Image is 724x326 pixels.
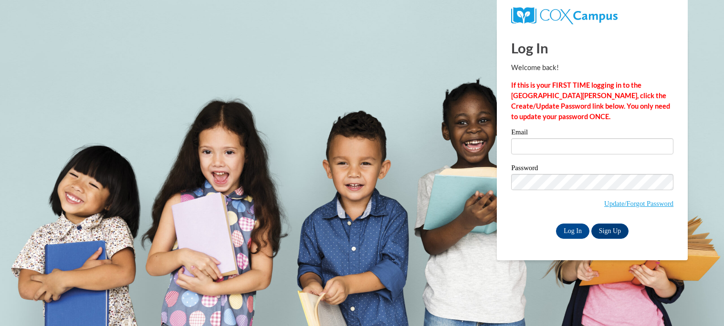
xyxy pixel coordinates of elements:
[511,62,673,73] p: Welcome back!
[591,224,629,239] a: Sign Up
[511,7,618,24] img: COX Campus
[511,38,673,58] h1: Log In
[604,200,673,207] a: Update/Forgot Password
[511,164,673,174] label: Password
[511,81,670,121] strong: If this is your FIRST TIME logging in to the [GEOGRAPHIC_DATA][PERSON_NAME], click the Create/Upd...
[511,129,673,138] label: Email
[556,224,589,239] input: Log In
[511,11,618,19] a: COX Campus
